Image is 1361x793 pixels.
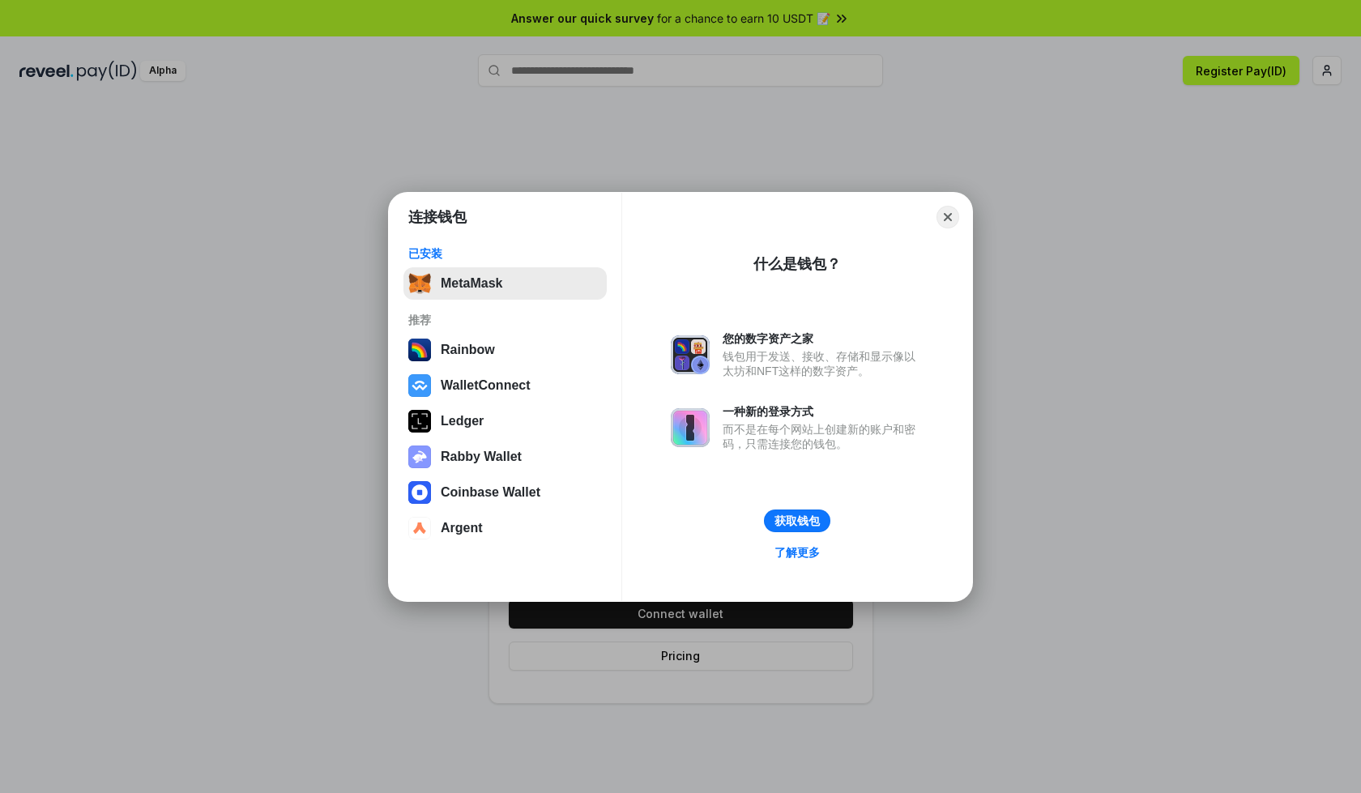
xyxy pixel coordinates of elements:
[671,335,710,374] img: svg+xml,%3Csvg%20xmlns%3D%22http%3A%2F%2Fwww.w3.org%2F2000%2Fsvg%22%20fill%3D%22none%22%20viewBox...
[723,404,924,419] div: 一种新的登录方式
[408,374,431,397] img: svg+xml,%3Csvg%20width%3D%2228%22%20height%3D%2228%22%20viewBox%3D%220%200%2028%2028%22%20fill%3D...
[403,512,607,544] button: Argent
[408,339,431,361] img: svg+xml,%3Csvg%20width%3D%22120%22%20height%3D%22120%22%20viewBox%3D%220%200%20120%20120%22%20fil...
[723,331,924,346] div: 您的数字资产之家
[441,378,531,393] div: WalletConnect
[671,408,710,447] img: svg+xml,%3Csvg%20xmlns%3D%22http%3A%2F%2Fwww.w3.org%2F2000%2Fsvg%22%20fill%3D%22none%22%20viewBox...
[774,545,820,560] div: 了解更多
[403,334,607,366] button: Rainbow
[403,405,607,437] button: Ledger
[765,542,830,563] a: 了解更多
[441,521,483,535] div: Argent
[408,207,467,227] h1: 连接钱包
[774,514,820,528] div: 获取钱包
[408,313,602,327] div: 推荐
[408,410,431,433] img: svg+xml,%3Csvg%20xmlns%3D%22http%3A%2F%2Fwww.w3.org%2F2000%2Fsvg%22%20width%3D%2228%22%20height%3...
[408,272,431,295] img: svg+xml,%3Csvg%20fill%3D%22none%22%20height%3D%2233%22%20viewBox%3D%220%200%2035%2033%22%20width%...
[753,254,841,274] div: 什么是钱包？
[441,276,502,291] div: MetaMask
[403,441,607,473] button: Rabby Wallet
[723,422,924,451] div: 而不是在每个网站上创建新的账户和密码，只需连接您的钱包。
[441,450,522,464] div: Rabby Wallet
[403,369,607,402] button: WalletConnect
[441,414,484,428] div: Ledger
[408,246,602,261] div: 已安装
[764,509,830,532] button: 获取钱包
[408,517,431,539] img: svg+xml,%3Csvg%20width%3D%2228%22%20height%3D%2228%22%20viewBox%3D%220%200%2028%2028%22%20fill%3D...
[441,485,540,500] div: Coinbase Wallet
[403,267,607,300] button: MetaMask
[403,476,607,509] button: Coinbase Wallet
[408,446,431,468] img: svg+xml,%3Csvg%20xmlns%3D%22http%3A%2F%2Fwww.w3.org%2F2000%2Fsvg%22%20fill%3D%22none%22%20viewBox...
[441,343,495,357] div: Rainbow
[936,206,959,228] button: Close
[723,349,924,378] div: 钱包用于发送、接收、存储和显示像以太坊和NFT这样的数字资产。
[408,481,431,504] img: svg+xml,%3Csvg%20width%3D%2228%22%20height%3D%2228%22%20viewBox%3D%220%200%2028%2028%22%20fill%3D...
